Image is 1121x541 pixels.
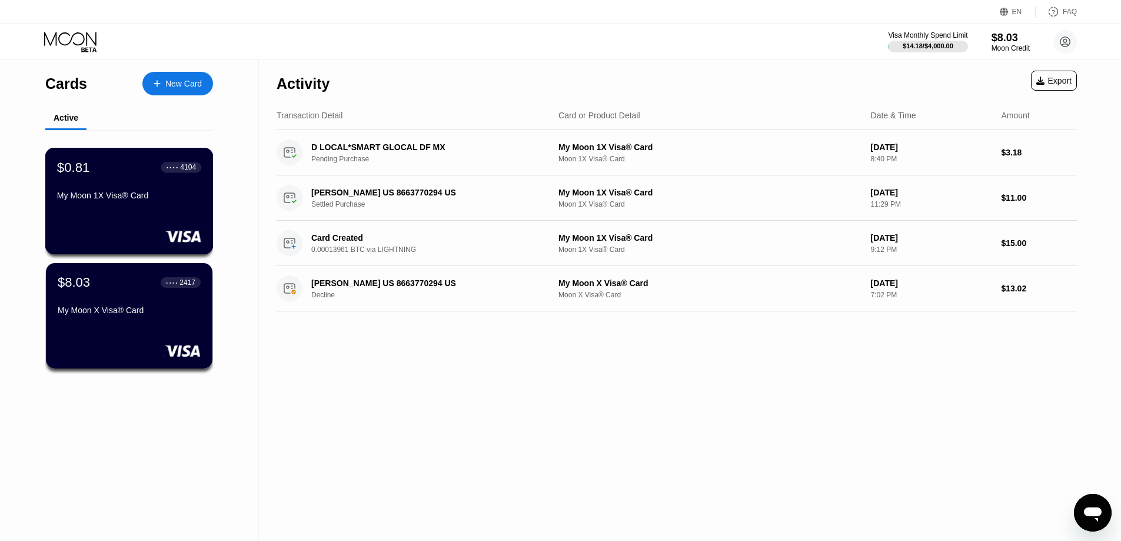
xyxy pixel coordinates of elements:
[311,155,557,163] div: Pending Purchase
[277,221,1077,266] div: Card Created0.00013961 BTC via LIGHTNINGMy Moon 1X Visa® CardMoon 1X Visa® Card[DATE]9:12 PM$15.00
[871,188,992,197] div: [DATE]
[58,306,201,315] div: My Moon X Visa® Card
[180,163,196,171] div: 4104
[1000,6,1036,18] div: EN
[167,165,178,169] div: ● ● ● ●
[45,75,87,92] div: Cards
[558,245,861,254] div: Moon 1X Visa® Card
[46,148,212,254] div: $0.81● ● ● ●4104My Moon 1X Visa® Card
[871,245,992,254] div: 9:12 PM
[871,142,992,152] div: [DATE]
[277,175,1077,221] div: [PERSON_NAME] US 8663770294 USSettled PurchaseMy Moon 1X Visa® CardMoon 1X Visa® Card[DATE]11:29 ...
[903,42,953,49] div: $14.18 / $4,000.00
[992,32,1030,52] div: $8.03Moon Credit
[1031,71,1077,91] div: Export
[311,142,540,152] div: D LOCAL*SMART GLOCAL DF MX
[1012,8,1022,16] div: EN
[277,266,1077,311] div: [PERSON_NAME] US 8663770294 USDeclineMy Moon X Visa® CardMoon X Visa® Card[DATE]7:02 PM$13.02
[992,44,1030,52] div: Moon Credit
[311,291,557,299] div: Decline
[1001,238,1077,248] div: $15.00
[311,200,557,208] div: Settled Purchase
[1001,111,1029,120] div: Amount
[888,31,967,39] div: Visa Monthly Spend Limit
[58,275,90,290] div: $8.03
[1001,193,1077,203] div: $11.00
[311,233,540,243] div: Card Created
[1063,8,1077,16] div: FAQ
[558,233,861,243] div: My Moon 1X Visa® Card
[558,188,861,197] div: My Moon 1X Visa® Card
[871,111,916,120] div: Date & Time
[311,278,540,288] div: [PERSON_NAME] US 8663770294 US
[558,111,640,120] div: Card or Product Detail
[277,130,1077,175] div: D LOCAL*SMART GLOCAL DF MXPending PurchaseMy Moon 1X Visa® CardMoon 1X Visa® Card[DATE]8:40 PM$3.18
[1001,148,1077,157] div: $3.18
[888,31,967,52] div: Visa Monthly Spend Limit$14.18/$4,000.00
[57,160,90,175] div: $0.81
[142,72,213,95] div: New Card
[871,278,992,288] div: [DATE]
[165,79,202,89] div: New Card
[54,113,78,122] div: Active
[871,200,992,208] div: 11:29 PM
[558,291,861,299] div: Moon X Visa® Card
[1074,494,1112,532] iframe: Button to launch messaging window, conversation in progress
[57,191,201,200] div: My Moon 1X Visa® Card
[871,233,992,243] div: [DATE]
[558,142,861,152] div: My Moon 1X Visa® Card
[166,281,178,284] div: ● ● ● ●
[992,32,1030,44] div: $8.03
[277,75,330,92] div: Activity
[558,278,861,288] div: My Moon X Visa® Card
[871,291,992,299] div: 7:02 PM
[179,278,195,287] div: 2417
[311,188,540,197] div: [PERSON_NAME] US 8663770294 US
[871,155,992,163] div: 8:40 PM
[1036,76,1072,85] div: Export
[311,245,557,254] div: 0.00013961 BTC via LIGHTNING
[46,263,212,369] div: $8.03● ● ● ●2417My Moon X Visa® Card
[277,111,342,120] div: Transaction Detail
[1001,284,1077,293] div: $13.02
[558,155,861,163] div: Moon 1X Visa® Card
[558,200,861,208] div: Moon 1X Visa® Card
[1036,6,1077,18] div: FAQ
